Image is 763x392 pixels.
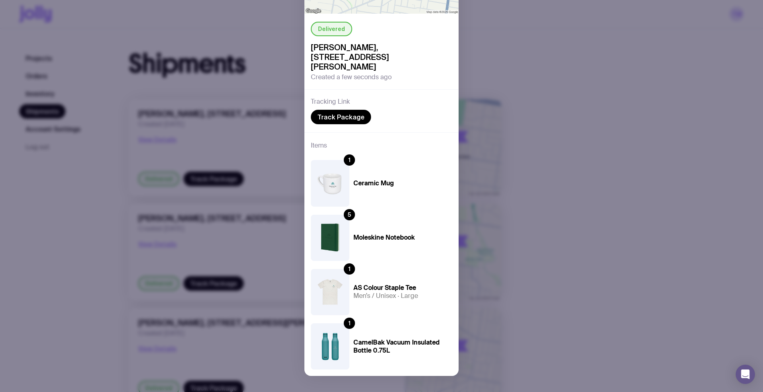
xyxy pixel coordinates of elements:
[311,22,352,36] div: Delivered
[311,98,350,106] h3: Tracking Link
[311,73,392,81] span: Created a few seconds ago
[344,318,355,329] div: 1
[311,141,327,150] h3: Items
[311,43,452,72] span: [PERSON_NAME], [STREET_ADDRESS][PERSON_NAME]
[344,154,355,166] div: 1
[353,292,452,300] h5: Men’s / Unisex · Large
[344,263,355,275] div: 1
[353,179,452,187] h4: Ceramic Mug
[353,234,452,242] h4: Moleskine Notebook
[736,365,755,384] div: Open Intercom Messenger
[353,339,452,355] h4: CamelBak Vacuum Insulated Bottle 0.75L
[311,110,371,124] a: Track Package
[353,284,452,292] h4: AS Colour Staple Tee
[344,209,355,220] div: 5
